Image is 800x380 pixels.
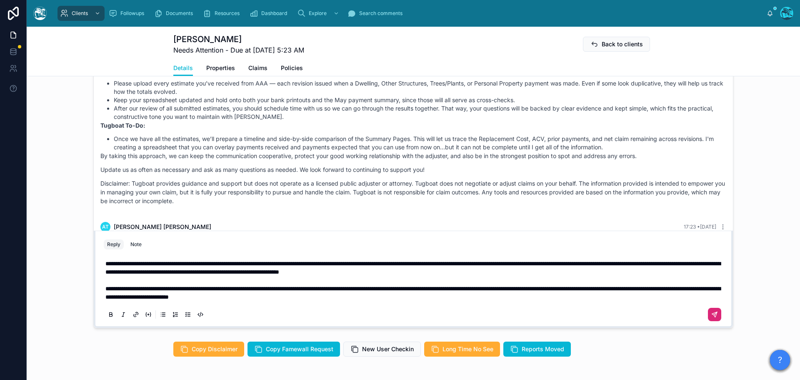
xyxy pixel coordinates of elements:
button: Copy Disclaimer [173,342,244,357]
li: Once we have all the estimates, we’ll prepare a timeline and side-by-side comparison of the Summa... [114,135,726,151]
p: Disclaimer: Tugboat provides guidance and support but does not operate as a licensed public adjus... [100,179,726,205]
button: Reply [104,239,124,249]
a: Properties [206,60,235,77]
span: Followups [120,10,144,17]
button: Back to clients [583,37,650,52]
img: App logo [33,7,47,20]
span: New User Checkin [362,345,414,353]
li: After our review of all submitted estimates, you should schedule time with us so we can go throug... [114,104,726,121]
span: Dashboard [261,10,287,17]
span: Properties [206,64,235,72]
button: ? [770,350,790,370]
p: Update us as often as necessary and ask as many questions as needed. We look forward to continuin... [100,165,726,174]
span: Resources [215,10,240,17]
a: Explore [295,6,343,21]
a: Search comments [345,6,408,21]
span: Search comments [359,10,402,17]
span: Policies [281,64,303,72]
a: Details [173,60,193,76]
button: New User Checkin [343,342,421,357]
a: Documents [152,6,199,21]
span: Copy Disclaimer [192,345,237,353]
button: Reports Moved [503,342,571,357]
span: Reports Moved [522,345,564,353]
span: at [102,224,109,230]
span: 17:23 • [DATE] [684,224,716,230]
a: Claims [248,60,267,77]
span: Details [173,64,193,72]
a: Resources [200,6,245,21]
span: Claims [248,64,267,72]
button: Copy Famewall Request [247,342,340,357]
span: Clients [72,10,88,17]
li: Keep your spreadsheet updated and hold onto both your bank printouts and the May payment summary,... [114,96,726,104]
a: Clients [57,6,105,21]
div: scrollable content [53,4,767,23]
a: Policies [281,60,303,77]
span: Explore [309,10,327,17]
div: Note [130,241,142,248]
li: Please upload every estimate you’ve received from AAA — each revision issued when a Dwelling, Oth... [114,79,726,96]
span: [PERSON_NAME] [PERSON_NAME] [114,223,211,231]
p: By taking this approach, we can keep the communication cooperative, protect your good working rel... [100,151,726,160]
span: Long Time No See [442,345,493,353]
strong: Tugboat To-Do: [100,122,145,129]
span: Needs Attention - Due at [DATE] 5:23 AM [173,45,304,55]
span: Copy Famewall Request [266,345,333,353]
a: Followups [106,6,150,21]
span: Back to clients [602,40,643,48]
a: Dashboard [247,6,293,21]
span: Documents [166,10,193,17]
button: Long Time No See [424,342,500,357]
button: Note [127,239,145,249]
h1: [PERSON_NAME] [173,33,304,45]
